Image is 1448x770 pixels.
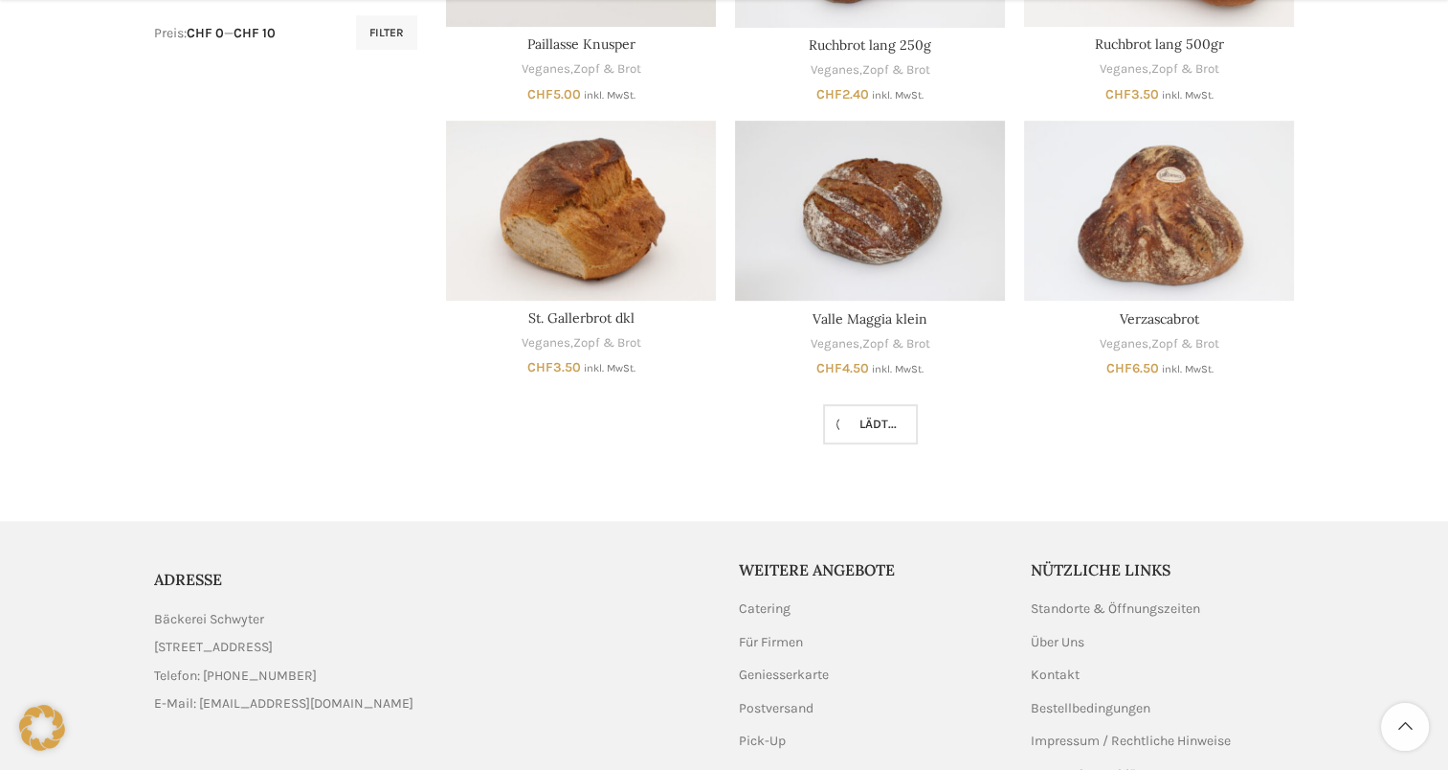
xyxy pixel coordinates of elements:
a: List item link [154,666,710,687]
a: Über Uns [1031,633,1086,652]
div: , [446,334,716,352]
span: Bäckerei Schwyter [154,609,264,630]
span: CHF [816,360,842,376]
span: CHF [527,359,553,375]
a: Catering [739,600,792,619]
button: Filter [356,15,417,50]
a: Zopf & Brot [862,61,930,79]
div: , [446,60,716,79]
span: CHF [1105,86,1131,102]
span: CHF [527,86,553,102]
bdi: 2.40 [816,86,869,102]
small: inkl. MwSt. [584,362,635,374]
a: Pick-Up [739,732,788,751]
bdi: 3.50 [527,359,581,375]
a: Für Firmen [739,633,805,652]
a: Paillasse Knusper [527,35,635,53]
a: Zopf & Brot [573,334,641,352]
a: Veganes [1100,335,1148,353]
small: inkl. MwSt. [1161,363,1213,375]
a: Scroll to top button [1381,703,1429,751]
div: , [735,61,1005,79]
a: St. Gallerbrot dkl [446,121,716,301]
a: Ruchbrot lang 500gr [1095,35,1224,53]
span: E-Mail: [EMAIL_ADDRESS][DOMAIN_NAME] [154,693,413,714]
a: Veganes [811,61,859,79]
a: Veganes [1100,60,1148,79]
span: CHF [816,86,842,102]
small: inkl. MwSt. [872,89,924,102]
span: CHF 0 [187,25,224,41]
a: Ruchbrot lang 250g [809,36,931,54]
bdi: 6.50 [1105,360,1158,376]
bdi: 5.00 [527,86,581,102]
a: Veganes [811,335,859,353]
a: Zopf & Brot [1151,335,1219,353]
a: Impressum / Rechtliche Hinweise [1031,732,1233,751]
small: inkl. MwSt. [872,363,924,375]
span: CHF [1105,360,1131,376]
div: , [735,335,1005,353]
h5: Nützliche Links [1031,559,1295,580]
small: inkl. MwSt. [584,89,635,102]
div: , [1024,60,1294,79]
a: Veganes [522,334,570,352]
a: St. Gallerbrot dkl [528,309,635,327]
a: Standorte & Öffnungszeiten [1031,600,1202,619]
a: Zopf & Brot [862,335,930,353]
h5: Weitere Angebote [739,559,1003,580]
span: ADRESSE [154,570,222,589]
a: Verzascabrot [1120,310,1199,328]
span: CHF 10 [234,25,276,41]
a: Verzascabrot [1024,121,1294,301]
span: [STREET_ADDRESS] [154,637,273,658]
a: Veganes [522,60,570,79]
a: Zopf & Brot [573,60,641,79]
a: Valle Maggia klein [735,121,1005,301]
bdi: 3.50 [1105,86,1159,102]
a: Geniesserkarte [739,666,831,685]
div: , [1024,335,1294,353]
div: Preis: — [154,24,276,43]
a: Kontakt [1031,666,1081,685]
a: Bestellbedingungen [1031,699,1152,718]
a: Zopf & Brot [1151,60,1219,79]
span: Lädt... [844,417,897,432]
a: Valle Maggia klein [813,310,927,328]
bdi: 4.50 [816,360,869,376]
a: Postversand [739,699,815,718]
small: inkl. MwSt. [1162,89,1214,102]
